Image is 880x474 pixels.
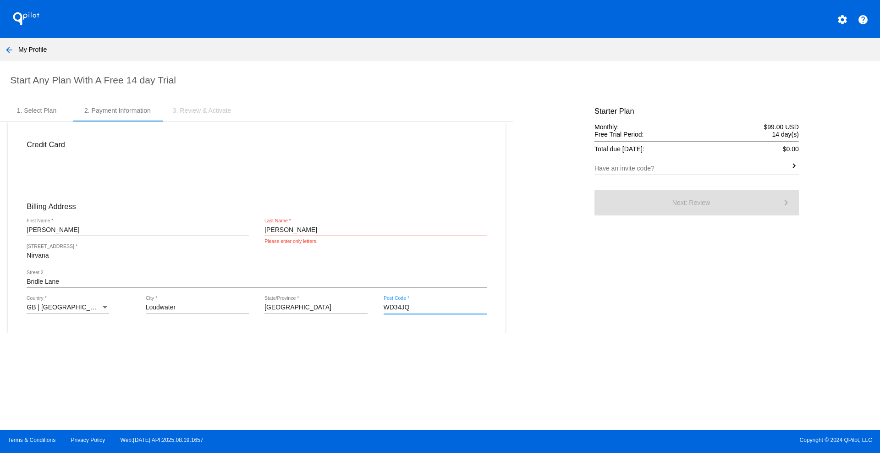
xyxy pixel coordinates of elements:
[594,131,799,138] div: Free Trial Period:
[594,145,799,153] div: Total due [DATE]:
[27,303,189,311] span: GB | [GEOGRAPHIC_DATA] and [GEOGRAPHIC_DATA]
[781,194,792,205] mat-icon: keyboard_arrow_right
[594,190,799,215] button: Next: Review
[772,131,798,138] span: 14 day(s)
[764,123,799,131] span: $99.00 USD
[264,226,487,234] input: Last Name *
[783,145,799,153] span: $0.00
[17,107,56,114] div: 1. Select Plan
[146,304,249,311] input: City *
[173,107,231,114] div: 3. Review & Activate
[8,10,44,28] h1: QPilot
[8,437,55,443] a: Terms & Conditions
[264,304,368,311] input: State/Province *
[121,437,203,443] a: Web:[DATE] API:2025.08.19.1657
[672,199,710,206] span: Next: Review
[594,107,799,116] h3: Starter Plan
[789,160,799,171] mat-icon: keyboard_arrow_right
[71,437,105,443] a: Privacy Policy
[837,14,848,25] mat-icon: settings
[594,165,789,172] input: Have an invite code?
[27,202,486,211] h3: Billing Address
[264,239,487,244] mat-error: Please enter only letters.
[594,123,799,131] div: Monthly:
[858,14,869,25] mat-icon: help
[27,304,109,311] mat-select: Country *
[27,140,486,149] h3: Credit Card
[27,252,486,259] input: Street 1 *
[4,44,15,55] mat-icon: arrow_back
[27,226,249,234] input: First Name *
[27,278,486,286] input: Street 2
[10,75,872,86] h2: Start Any Plan With A Free 14 day Trial
[384,304,487,311] input: Post Code *
[448,437,872,443] span: Copyright © 2024 QPilot, LLC
[84,107,151,114] div: 2. Payment Information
